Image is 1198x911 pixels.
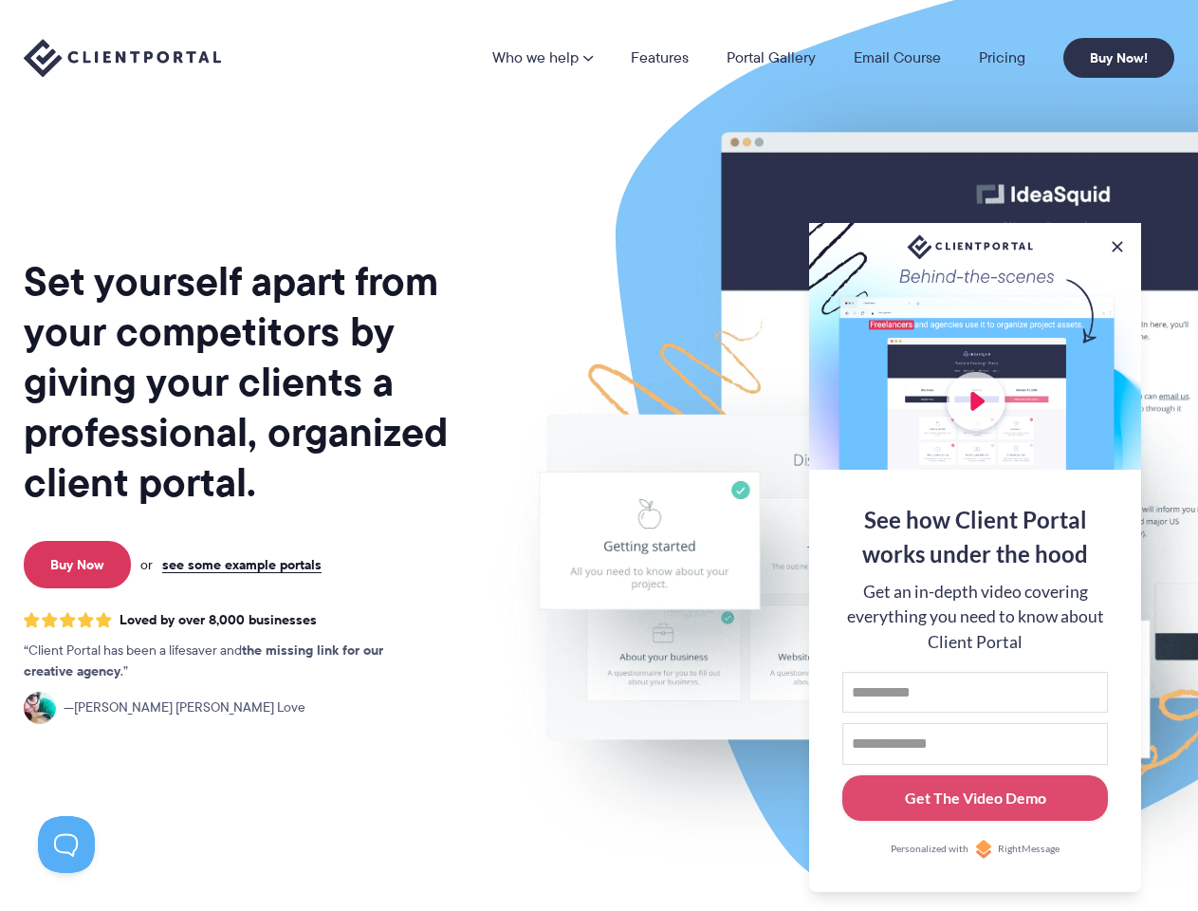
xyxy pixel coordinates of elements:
a: see some example portals [162,556,322,573]
span: Personalized with [891,842,968,857]
div: Get The Video Demo [905,787,1046,809]
a: Email Course [854,50,941,65]
div: Get an in-depth video covering everything you need to know about Client Portal [842,580,1108,655]
a: Pricing [979,50,1025,65]
a: Features [631,50,689,65]
span: [PERSON_NAME] [PERSON_NAME] Love [64,697,305,718]
button: Get The Video Demo [842,775,1108,822]
a: Personalized withRightMessage [842,840,1108,859]
a: Buy Now! [1063,38,1174,78]
span: Loved by over 8,000 businesses [120,612,317,628]
h1: Set yourself apart from your competitors by giving your clients a professional, organized client ... [24,256,484,508]
a: Who we help [492,50,593,65]
strong: the missing link for our creative agency [24,640,383,681]
span: RightMessage [998,842,1060,857]
img: Personalized with RightMessage [974,840,993,859]
a: Buy Now [24,541,131,588]
span: or [140,556,153,573]
p: Client Portal has been a lifesaver and . [24,641,422,682]
iframe: Toggle Customer Support [38,816,95,873]
a: Portal Gallery [727,50,816,65]
div: See how Client Portal works under the hood [842,503,1108,571]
